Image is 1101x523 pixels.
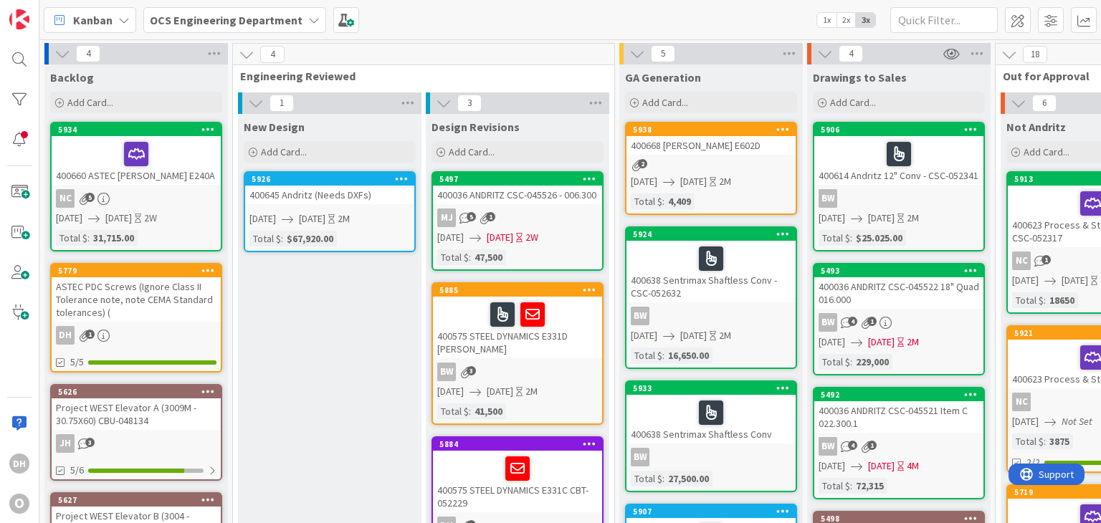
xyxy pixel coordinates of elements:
div: BW [819,437,837,456]
div: BW [437,363,456,381]
div: 2M [719,174,731,189]
input: Quick Filter... [890,7,998,33]
div: 5884400575 STEEL DYNAMICS E331C CBT-052229 [433,438,602,512]
span: [DATE] [680,174,707,189]
span: 3x [856,13,875,27]
div: 16,650.00 [664,347,712,363]
div: JH [56,434,75,453]
span: 2x [837,13,856,27]
span: : [662,471,664,486]
span: [DATE] [105,211,132,226]
div: 2M [719,328,731,343]
div: 18650 [1046,292,1078,308]
span: [DATE] [487,230,513,245]
span: [DATE] [680,328,707,343]
div: 5934400660 ASTEC [PERSON_NAME] E240A [52,123,221,185]
span: : [1044,292,1046,308]
span: 3 [457,95,482,112]
div: 41,500 [471,403,506,419]
span: 4 [848,317,857,326]
span: 3 [85,438,95,447]
span: 5/6 [70,463,84,478]
div: BW [626,448,796,466]
div: 2W [525,230,538,245]
div: 5885400575 STEEL DYNAMICS E331D [PERSON_NAME] [433,284,602,358]
div: 229,000 [852,354,892,370]
div: $67,920.00 [283,231,337,246]
span: 3 [467,366,476,375]
span: [DATE] [249,211,276,226]
span: Support [30,2,65,19]
span: 1 [486,212,495,221]
span: 18 [1023,46,1047,63]
span: GA Generation [625,70,701,85]
div: BW [819,189,837,208]
span: [DATE] [819,459,845,474]
div: 5938 [626,123,796,136]
div: 2W [144,211,157,226]
span: : [850,354,852,370]
span: 2 [638,159,647,168]
span: [DATE] [819,211,845,226]
span: 5 [467,212,476,221]
span: 5 [85,193,95,202]
div: NC [1012,393,1031,411]
span: 1 [85,330,95,339]
span: : [850,478,852,494]
div: Total $ [56,230,87,246]
div: 4,409 [664,193,695,209]
div: NC [1012,251,1031,270]
div: 72,315 [852,478,887,494]
div: Total $ [631,193,662,209]
div: BW [814,313,983,332]
span: [DATE] [56,211,82,226]
span: [DATE] [487,384,513,399]
div: NC [56,189,75,208]
div: 2M [907,335,919,350]
span: [DATE] [1012,414,1039,429]
span: : [662,347,664,363]
div: 400036 ANDRITZ CSC-045522 18" Quad 016.000 [814,277,983,309]
div: 5626 [58,387,221,397]
span: Drawings to Sales [813,70,907,85]
div: 5938 [633,125,796,135]
div: Total $ [1012,433,1044,449]
div: Project WEST Elevator A (3009M - 30.75X60) CBU-048134 [52,398,221,430]
span: Design Revisions [432,120,520,134]
div: 5627 [52,494,221,507]
i: Not Set [1062,415,1092,428]
div: NC [52,189,221,208]
div: O [9,494,29,514]
div: Total $ [819,354,850,370]
div: 400575 STEEL DYNAMICS E331D [PERSON_NAME] [433,297,602,358]
div: 5626Project WEST Elevator A (3009M - 30.75X60) CBU-048134 [52,385,221,430]
span: Kanban [73,11,113,29]
span: [DATE] [631,174,657,189]
div: DH [9,454,29,474]
div: 5926400645 Andritz (Needs DXFs) [245,173,414,204]
div: Total $ [437,249,469,265]
div: MJ [437,208,456,227]
span: [DATE] [868,211,895,226]
div: DH [56,326,75,345]
div: 400645 Andritz (Needs DXFs) [245,186,414,204]
div: 5492400036 ANDRITZ CSC-045521 Item C 022.300.1 [814,388,983,433]
div: BW [814,189,983,208]
div: 5884 [439,439,602,449]
span: Add Card... [642,96,688,109]
div: Total $ [249,231,281,246]
span: Add Card... [830,96,876,109]
div: Total $ [819,478,850,494]
span: [DATE] [299,211,325,226]
div: 5906 [814,123,983,136]
div: 5885 [433,284,602,297]
span: : [281,231,283,246]
span: : [850,230,852,246]
span: Engineering Reviewed [240,69,596,83]
div: 5933 [626,382,796,395]
span: Add Card... [67,96,113,109]
div: 400575 STEEL DYNAMICS E331C CBT-052229 [433,451,602,512]
div: 400036 ANDRITZ CSC-045521 Item C 022.300.1 [814,401,983,433]
span: 4 [839,45,863,62]
div: 5497 [433,173,602,186]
